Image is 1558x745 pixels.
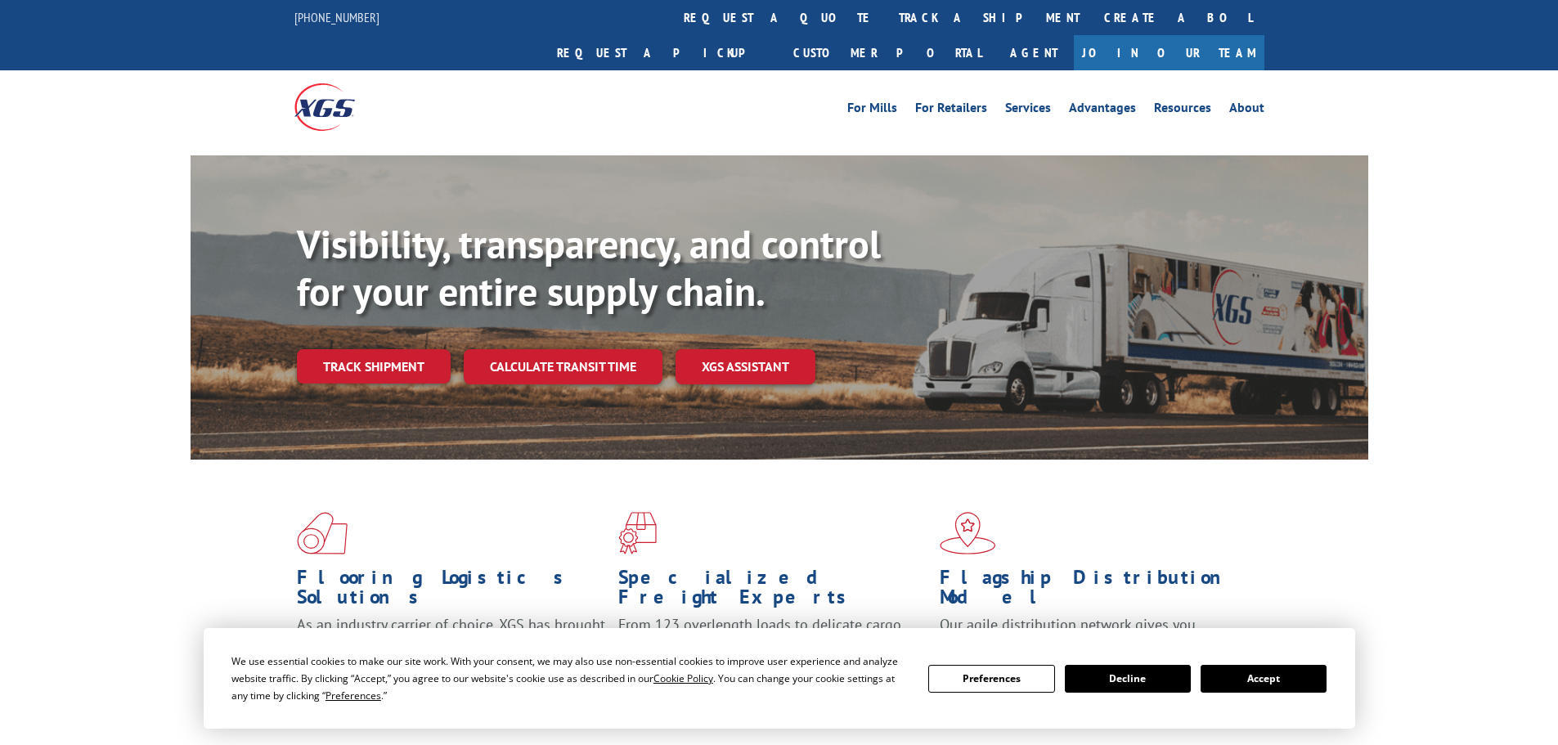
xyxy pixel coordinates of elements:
[1069,101,1136,119] a: Advantages
[994,35,1074,70] a: Agent
[1154,101,1211,119] a: Resources
[940,568,1249,615] h1: Flagship Distribution Model
[676,349,815,384] a: XGS ASSISTANT
[297,218,881,316] b: Visibility, transparency, and control for your entire supply chain.
[1074,35,1264,70] a: Join Our Team
[847,101,897,119] a: For Mills
[297,349,451,384] a: Track shipment
[618,568,927,615] h1: Specialized Freight Experts
[781,35,994,70] a: Customer Portal
[297,568,606,615] h1: Flooring Logistics Solutions
[1229,101,1264,119] a: About
[326,689,381,702] span: Preferences
[1065,665,1191,693] button: Decline
[464,349,662,384] a: Calculate transit time
[653,671,713,685] span: Cookie Policy
[940,615,1241,653] span: Our agile distribution network gives you nationwide inventory management on demand.
[297,512,348,554] img: xgs-icon-total-supply-chain-intelligence-red
[940,512,996,554] img: xgs-icon-flagship-distribution-model-red
[204,628,1355,729] div: Cookie Consent Prompt
[618,512,657,554] img: xgs-icon-focused-on-flooring-red
[1201,665,1327,693] button: Accept
[545,35,781,70] a: Request a pickup
[294,9,379,25] a: [PHONE_NUMBER]
[1005,101,1051,119] a: Services
[231,653,909,704] div: We use essential cookies to make our site work. With your consent, we may also use non-essential ...
[297,615,605,673] span: As an industry carrier of choice, XGS has brought innovation and dedication to flooring logistics...
[915,101,987,119] a: For Retailers
[618,615,927,688] p: From 123 overlength loads to delicate cargo, our experienced staff knows the best way to move you...
[928,665,1054,693] button: Preferences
